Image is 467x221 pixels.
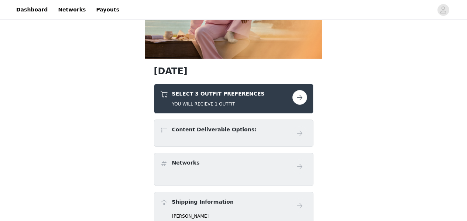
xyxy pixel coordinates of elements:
a: Networks [54,1,90,18]
div: avatar [440,4,447,16]
h5: YOU WILL RECIEVE 1 OUTFIT [172,101,265,107]
h4: Content Deliverable Options: [172,126,257,134]
div: SELECT 3 OUTFIT PREFERENCES [154,84,313,114]
h1: [DATE] [154,65,313,78]
h4: Networks [172,159,200,167]
p: [PERSON_NAME] [172,213,307,220]
a: Payouts [92,1,124,18]
div: Content Deliverable Options: [154,120,313,147]
div: Networks [154,153,313,186]
a: Dashboard [12,1,52,18]
h4: SELECT 3 OUTFIT PREFERENCES [172,90,265,98]
h4: Shipping Information [172,198,234,206]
